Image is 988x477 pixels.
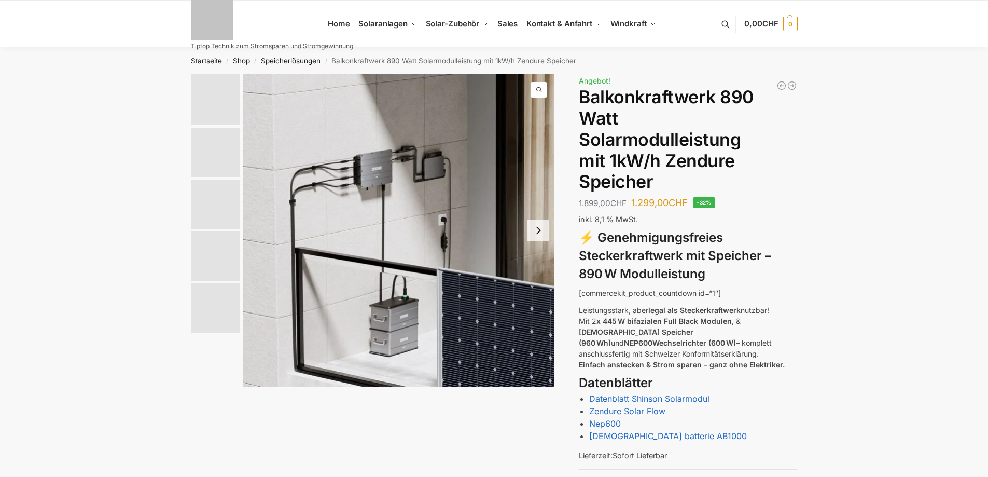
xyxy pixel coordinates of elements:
[579,374,797,392] h3: Datenblätter
[579,451,667,460] span: Lieferzeit:
[589,431,747,441] a: [DEMOGRAPHIC_DATA] batterie AB1000
[172,47,816,74] nav: Breadcrumb
[579,328,693,347] strong: [DEMOGRAPHIC_DATA] Speicher (960 Wh)
[776,80,787,91] a: Balkonkraftwerk 890 Watt Solarmodulleistung mit 2kW/h Zendure Speicher
[354,1,421,47] a: Solaranlagen
[222,57,233,65] span: /
[191,57,222,65] a: Startseite
[527,220,549,241] button: Next slide
[579,360,785,369] strong: Einfach anstecken & Strom sparen – ganz ohne Elektriker.
[783,17,798,31] span: 0
[744,19,778,29] span: 0,00
[579,198,627,208] bdi: 1.899,00
[613,451,667,460] span: Sofort Lieferbar
[191,43,353,49] p: Tiptop Technik zum Stromsparen und Stromgewinnung
[191,231,240,281] img: Zendure-solar-flow-Batteriespeicher für Balkonkraftwerke
[191,180,240,229] img: Maysun
[744,8,797,39] a: 0,00CHF 0
[243,74,555,387] img: Zendure-solar-flow-Batteriespeicher für Balkonkraftwerke
[493,1,522,47] a: Sales
[624,338,736,347] strong: NEP600Wechselrichter (600 W)
[579,305,797,370] p: Leistungsstark, aber nutzbar! Mit 2 , & und – komplett anschlussfertig mit Schweizer Konformitäts...
[191,74,240,125] img: Zendure-solar-flow-Batteriespeicher für Balkonkraftwerke
[579,288,797,298] p: [commercekit_product_countdown id=“1″]
[191,283,240,333] img: nep-microwechselrichter-600w
[497,19,518,29] span: Sales
[631,197,688,208] bdi: 1.299,00
[421,1,493,47] a: Solar-Zubehör
[526,19,592,29] span: Kontakt & Anfahrt
[191,128,240,177] img: Anschlusskabel-3meter_schweizer-stecker
[579,87,797,193] h1: Balkonkraftwerk 890 Watt Solarmodulleistung mit 1kW/h Zendure Speicher
[250,57,261,65] span: /
[243,74,555,387] a: Znedure solar flow Batteriespeicher fuer BalkonkraftwerkeZnedure solar flow Batteriespeicher fuer...
[233,57,250,65] a: Shop
[596,317,732,325] strong: x 445 W bifazialen Full Black Modulen
[261,57,321,65] a: Speicherlösungen
[610,19,647,29] span: Windkraft
[321,57,331,65] span: /
[522,1,606,47] a: Kontakt & Anfahrt
[648,306,741,315] strong: legal als Steckerkraftwerk
[358,19,408,29] span: Solaranlagen
[579,76,610,85] span: Angebot!
[426,19,480,29] span: Solar-Zubehör
[589,393,709,404] a: Datenblatt Shinson Solarmodul
[579,229,797,283] h3: ⚡ Genehmigungsfreies Steckerkraftwerk mit Speicher – 890 W Modulleistung
[589,406,665,416] a: Zendure Solar Flow
[787,80,797,91] a: Steckerkraftwerk mit 4 KW Speicher und 8 Solarmodulen mit 3600 Watt
[693,197,715,208] span: -32%
[606,1,660,47] a: Windkraft
[579,215,638,224] span: inkl. 8,1 % MwSt.
[589,418,621,429] a: Nep600
[610,198,627,208] span: CHF
[762,19,778,29] span: CHF
[669,197,688,208] span: CHF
